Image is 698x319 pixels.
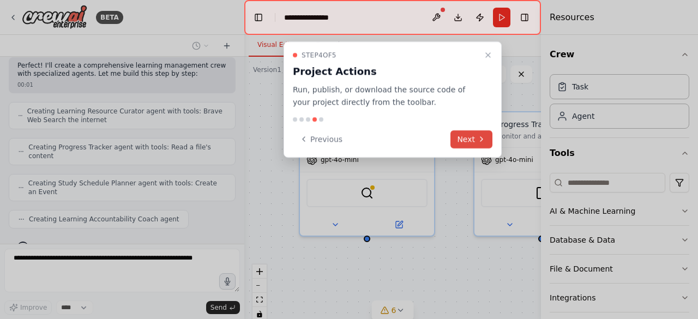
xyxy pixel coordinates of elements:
[293,130,349,148] button: Previous
[450,130,492,148] button: Next
[482,49,495,62] button: Close walkthrough
[293,64,479,79] h3: Project Actions
[302,51,336,59] span: Step 4 of 5
[251,10,266,25] button: Hide left sidebar
[293,83,479,109] p: Run, publish, or download the source code of your project directly from the toolbar.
